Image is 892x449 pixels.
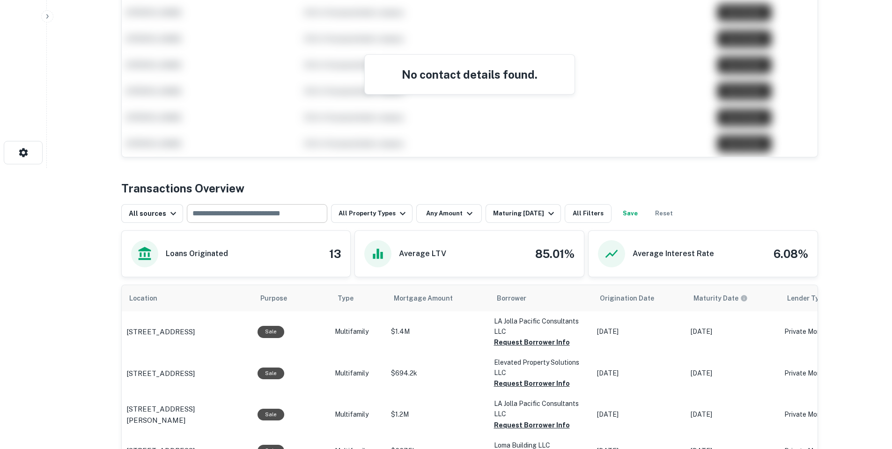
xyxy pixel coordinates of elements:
div: All sources [129,208,179,219]
p: Multifamily [335,368,382,378]
span: Origination Date [600,293,666,304]
span: Type [338,293,366,304]
p: [DATE] [597,368,681,378]
span: Borrower [497,293,526,304]
a: [STREET_ADDRESS][PERSON_NAME] [126,404,248,426]
p: Private Money [784,368,859,378]
th: Location [122,285,253,311]
button: Save your search to get updates of matches that match your search criteria. [615,204,645,223]
th: Purpose [253,285,330,311]
h4: No contact details found. [376,66,563,83]
button: Request Borrower Info [494,420,570,431]
p: [DATE] [691,410,775,420]
h4: 6.08% [774,245,808,262]
span: Lender Type [787,293,827,304]
th: Origination Date [592,285,686,311]
th: Mortgage Amount [386,285,489,311]
p: [DATE] [597,410,681,420]
h4: 13 [329,245,341,262]
p: Private Money [784,327,859,337]
a: [STREET_ADDRESS] [126,326,248,338]
button: Any Amount [416,204,482,223]
p: LA Jolla Pacific Consultants LLC [494,316,588,337]
h6: Maturity Date [693,293,738,303]
button: All Property Types [331,204,413,223]
button: All sources [121,204,183,223]
th: Borrower [489,285,592,311]
p: [DATE] [691,327,775,337]
iframe: Chat Widget [845,344,892,389]
div: Sale [258,326,284,338]
span: Purpose [260,293,299,304]
h6: Average Interest Rate [633,248,714,259]
button: Reset [649,204,679,223]
p: [STREET_ADDRESS] [126,326,195,338]
p: [STREET_ADDRESS] [126,368,195,379]
h4: Transactions Overview [121,180,244,197]
div: Sale [258,409,284,420]
th: Lender Type [780,285,864,311]
h4: 85.01% [535,245,575,262]
div: Sale [258,368,284,379]
span: Mortgage Amount [394,293,465,304]
p: $694.2k [391,368,485,378]
p: Elevated Property Solutions LLC [494,357,588,378]
button: All Filters [565,204,612,223]
button: Request Borrower Info [494,378,570,389]
span: Location [129,293,170,304]
h6: Loans Originated [166,248,228,259]
p: Private Money [784,410,859,420]
div: Maturity dates displayed may be estimated. Please contact the lender for the most accurate maturi... [693,293,748,303]
p: $1.2M [391,410,485,420]
th: Maturity dates displayed may be estimated. Please contact the lender for the most accurate maturi... [686,285,780,311]
h6: Average LTV [399,248,446,259]
p: [DATE] [597,327,681,337]
div: Maturing [DATE] [493,208,557,219]
p: Multifamily [335,410,382,420]
button: Request Borrower Info [494,337,570,348]
a: [STREET_ADDRESS] [126,368,248,379]
p: $1.4M [391,327,485,337]
th: Type [330,285,386,311]
p: LA Jolla Pacific Consultants LLC [494,398,588,419]
span: Maturity dates displayed may be estimated. Please contact the lender for the most accurate maturi... [693,293,760,303]
p: Multifamily [335,327,382,337]
button: Maturing [DATE] [486,204,561,223]
p: [DATE] [691,368,775,378]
